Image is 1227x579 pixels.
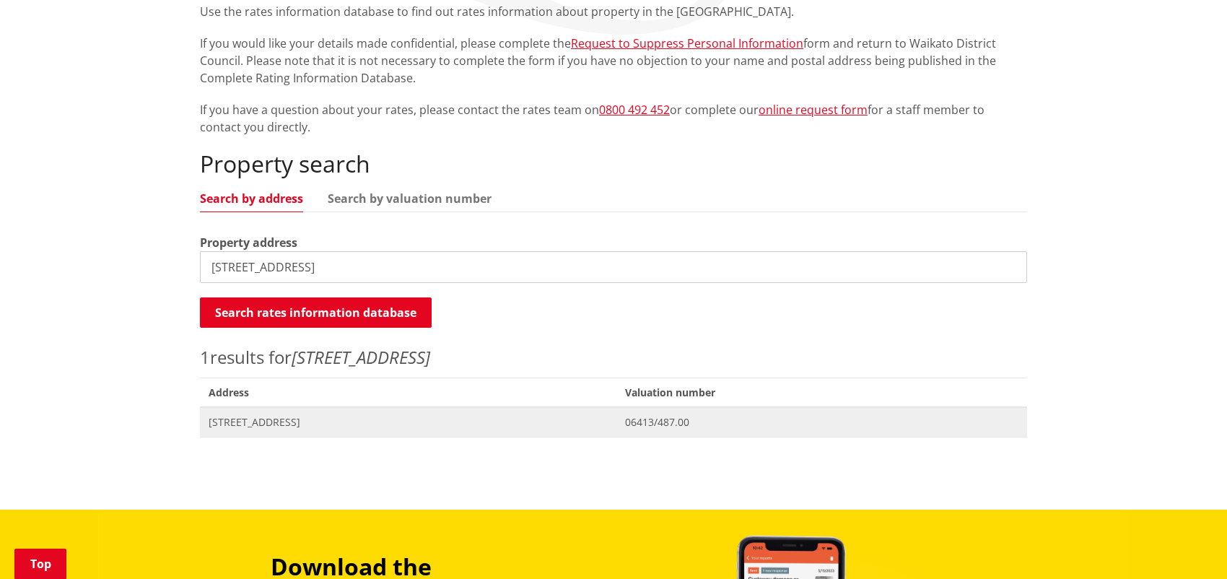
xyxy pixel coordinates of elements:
p: If you have a question about your rates, please contact the rates team on or complete our for a s... [200,101,1027,136]
a: Top [14,549,66,579]
span: 06413/487.00 [625,415,1018,430]
span: 1 [200,345,210,369]
a: online request form [759,102,868,118]
a: [STREET_ADDRESS] 06413/487.00 [200,407,1027,437]
iframe: Messenger Launcher [1161,518,1213,570]
label: Property address [200,234,297,251]
a: 0800 492 452 [599,102,670,118]
span: Address [200,378,616,407]
span: Valuation number [616,378,1027,407]
a: Search by address [200,193,303,204]
p: Use the rates information database to find out rates information about property in the [GEOGRAPHI... [200,3,1027,20]
h2: Property search [200,150,1027,178]
a: Request to Suppress Personal Information [571,35,803,51]
input: e.g. Duke Street NGARUAWAHIA [200,251,1027,283]
em: [STREET_ADDRESS] [292,345,430,369]
span: [STREET_ADDRESS] [209,415,608,430]
button: Search rates information database [200,297,432,328]
p: results for [200,344,1027,370]
p: If you would like your details made confidential, please complete the form and return to Waikato ... [200,35,1027,87]
a: Search by valuation number [328,193,492,204]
